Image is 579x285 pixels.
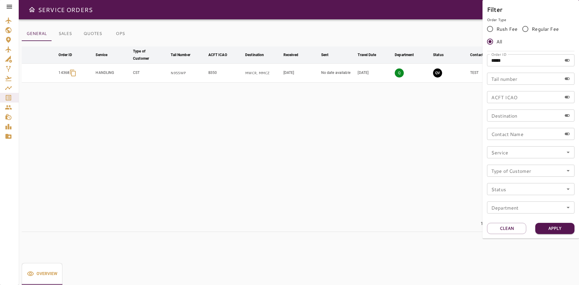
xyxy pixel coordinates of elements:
span: All [496,38,502,45]
span: Regular Fee [532,25,559,33]
button: Open [564,166,572,175]
button: Open [564,185,572,193]
h6: Filter [487,5,574,14]
button: Apply [535,223,574,234]
p: Order Type [487,17,574,23]
label: Order ID [491,52,506,57]
button: Open [564,203,572,212]
span: Rush Fee [496,25,517,33]
button: Open [564,148,572,157]
button: Clean [487,223,526,234]
div: rushFeeOrder [487,23,574,48]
